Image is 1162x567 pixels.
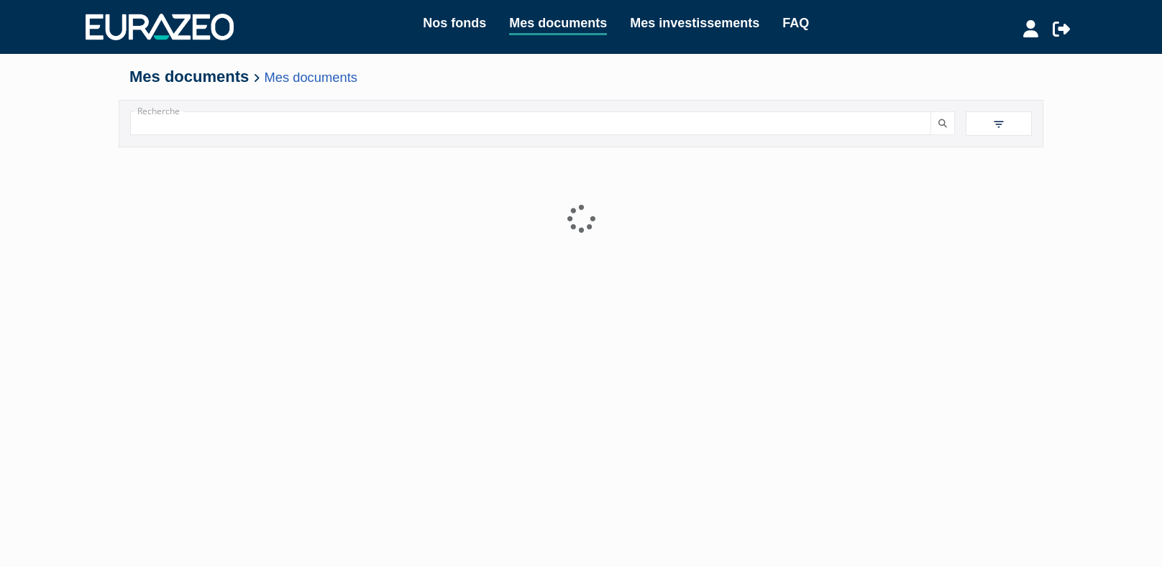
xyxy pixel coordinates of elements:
a: FAQ [782,13,809,33]
a: Mes investissements [630,13,759,33]
a: Nos fonds [423,13,486,33]
input: Recherche [130,111,931,135]
img: 1732889491-logotype_eurazeo_blanc_rvb.png [86,14,234,40]
a: Mes documents [265,70,357,85]
a: Mes documents [509,13,607,35]
img: filter.svg [992,118,1005,131]
h4: Mes documents [129,68,1033,86]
